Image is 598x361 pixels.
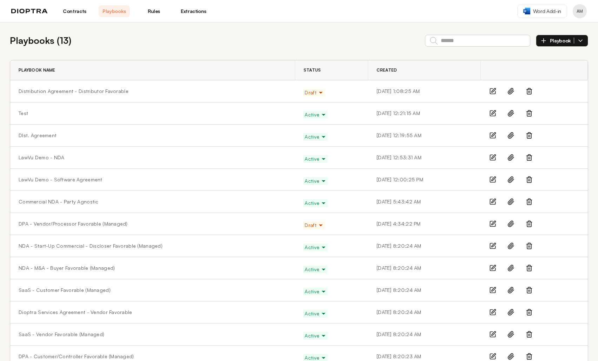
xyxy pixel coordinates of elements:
button: Active [303,243,328,251]
span: Playbook Name [19,67,55,73]
a: Test [19,110,28,117]
td: [DATE] 8:20:24 AM [368,323,481,346]
span: Active [305,178,326,185]
a: NDA - Start-Up Commercial - Discloser Favorable (Managed) [19,242,162,249]
button: Active [303,288,328,295]
td: [DATE] 8:20:24 AM [368,279,481,301]
button: Active [303,133,328,141]
button: Draft [303,89,325,96]
a: NDA - M&A - Buyer Favorable (Managed) [19,265,115,272]
span: Active [305,310,326,317]
h2: Playbooks ( 13 ) [10,34,71,47]
button: Active [303,266,328,273]
td: [DATE] 8:20:24 AM [368,301,481,323]
a: DIst. Agreement [19,132,57,139]
button: Active [303,155,328,163]
button: Active [303,310,328,317]
button: Active [303,111,328,119]
button: Active [303,199,328,207]
a: LawVu Demo - Software Agreement [19,176,102,183]
td: [DATE] 5:43:42 AM [368,191,481,213]
span: Word Add-in [533,8,561,15]
span: Draft [305,222,323,229]
a: SaaS - Vendor Favorable (Managed) [19,331,104,338]
a: Dioptra Services Agreement - Vendor Favorable [19,309,132,316]
button: Draft [303,221,325,229]
img: word [523,8,530,14]
td: [DATE] 4:34:22 PM [368,213,481,235]
img: logo [11,9,48,14]
a: DPA - Vendor/Processor Favorable (Managed) [19,220,128,227]
a: Playbooks [99,5,130,17]
a: LawVu Demo - NDA [19,154,64,161]
td: [DATE] 8:20:24 AM [368,257,481,279]
span: Draft [305,89,323,96]
td: [DATE] 12:00:25 PM [368,169,481,191]
span: Active [305,332,326,339]
button: Playbook [536,35,588,47]
a: Commercial NDA - Party Agnostic [19,198,99,205]
a: Contracts [59,5,90,17]
span: Status [304,67,321,73]
span: Active [305,200,326,207]
span: Playbook [550,38,574,44]
a: Word Add-in [517,5,567,18]
a: Distribution Agreement - Distributor Favorable [19,88,128,95]
button: Profile menu [573,4,587,18]
a: DPA - Customer/Controller Favorable (Managed) [19,353,134,360]
td: [DATE] 1:08:25 AM [368,80,481,102]
td: [DATE] 12:19:55 AM [368,125,481,147]
span: Active [305,244,326,251]
span: Active [305,288,326,295]
span: Active [305,133,326,140]
button: Active [303,177,328,185]
span: Active [305,266,326,273]
span: Active [305,155,326,162]
td: [DATE] 12:21:15 AM [368,102,481,125]
span: Created [377,67,397,73]
td: [DATE] 12:53:31 AM [368,147,481,169]
td: [DATE] 8:20:24 AM [368,235,481,257]
a: Rules [138,5,170,17]
a: Extractions [178,5,209,17]
a: SaaS - Customer Favorable (Managed) [19,287,111,294]
span: Active [305,111,326,118]
button: Active [303,332,328,340]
